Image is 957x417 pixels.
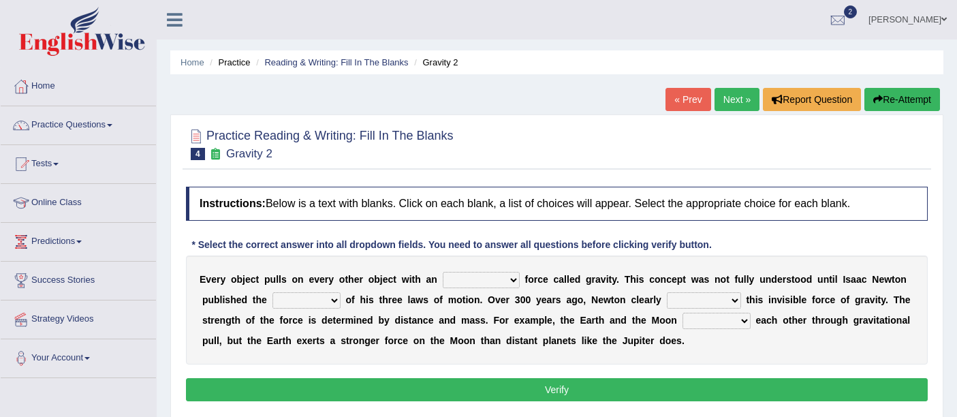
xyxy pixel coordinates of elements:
[603,294,611,305] b: w
[544,315,547,326] b: l
[534,274,537,285] b: r
[270,274,277,285] b: u
[462,294,466,305] b: t
[514,315,520,326] b: e
[345,294,351,305] b: o
[1,106,156,140] a: Practice Questions
[469,315,475,326] b: a
[620,294,626,305] b: n
[309,315,311,326] b: i
[884,274,892,285] b: w
[661,274,667,285] b: n
[1,145,156,179] a: Tests
[269,315,274,326] b: e
[186,238,717,252] div: * Select the correct answer into all dropdown fields. You need to answer all questions before cli...
[292,274,298,285] b: o
[616,274,619,285] b: .
[1,300,156,335] a: Strategy Videos
[615,315,621,326] b: n
[474,294,480,305] b: n
[830,294,835,305] b: e
[795,274,801,285] b: o
[768,294,771,305] b: i
[211,274,217,285] b: e
[520,294,526,305] b: 0
[208,294,214,305] b: u
[823,274,830,285] b: n
[591,294,598,305] b: N
[636,294,639,305] b: l
[412,274,415,285] b: t
[749,294,755,305] b: h
[359,274,362,285] b: r
[292,315,298,326] b: c
[791,274,795,285] b: t
[200,274,206,285] b: E
[1,67,156,102] a: Home
[677,274,683,285] b: p
[520,315,525,326] b: x
[319,274,325,285] b: e
[806,274,813,285] b: d
[351,294,355,305] b: f
[495,294,501,305] b: v
[208,315,211,326] b: t
[601,274,606,285] b: v
[821,294,824,305] b: r
[611,294,614,305] b: t
[825,294,830,305] b: c
[415,274,421,285] b: h
[423,315,428,326] b: c
[547,315,552,326] b: e
[747,274,749,285] b: l
[276,274,279,285] b: l
[644,294,650,305] b: a
[1,184,156,218] a: Online Class
[614,294,621,305] b: o
[771,294,777,305] b: n
[612,274,616,285] b: y
[525,294,531,305] b: 0
[841,294,847,305] b: o
[835,274,838,285] b: l
[567,274,569,285] b: l
[186,378,928,401] button: Verify
[653,294,656,305] b: l
[417,315,423,326] b: n
[801,294,806,305] b: e
[726,274,729,285] b: t
[655,274,661,285] b: o
[547,294,552,305] b: a
[563,315,569,326] b: h
[542,294,547,305] b: e
[641,315,646,326] b: e
[575,274,581,285] b: d
[220,294,223,305] b: l
[397,294,403,305] b: e
[393,274,396,285] b: t
[592,315,595,326] b: r
[564,274,567,285] b: l
[586,315,592,326] b: a
[1,223,156,257] a: Predictions
[782,294,785,305] b: i
[439,294,443,305] b: f
[311,315,317,326] b: s
[528,274,534,285] b: o
[845,274,851,285] b: s
[225,294,230,305] b: s
[537,274,543,285] b: c
[280,315,283,326] b: f
[461,315,469,326] b: m
[571,294,578,305] b: g
[844,5,858,18] span: 2
[412,315,418,326] b: a
[325,274,328,285] b: r
[609,274,612,285] b: t
[388,274,393,285] b: c
[206,56,250,69] li: Practice
[475,315,480,326] b: s
[428,315,434,326] b: e
[501,294,506,305] b: e
[220,274,225,285] b: y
